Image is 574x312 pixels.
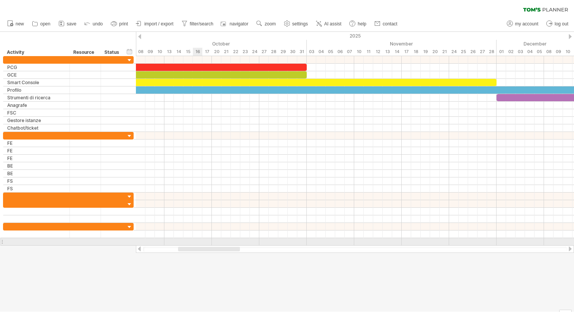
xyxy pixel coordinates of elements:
span: save [67,21,76,27]
a: zoom [254,19,278,29]
div: Activity [7,49,65,56]
a: new [5,19,26,29]
span: new [16,21,24,27]
div: Tuesday, 14 October 2025 [174,48,183,56]
a: import / export [134,19,176,29]
div: Thursday, 16 October 2025 [193,48,202,56]
a: contact [372,19,400,29]
div: Wednesday, 3 December 2025 [516,48,525,56]
div: Resource [73,49,96,56]
div: Tuesday, 4 November 2025 [316,48,326,56]
div: Tuesday, 21 October 2025 [221,48,231,56]
div: Monday, 10 November 2025 [354,48,364,56]
span: print [119,21,128,27]
div: Thursday, 23 October 2025 [240,48,250,56]
div: Show Legend [559,310,572,312]
a: open [30,19,53,29]
div: November 2025 [307,40,497,48]
div: Wednesday, 12 November 2025 [373,48,383,56]
div: Monday, 27 October 2025 [259,48,269,56]
div: Friday, 7 November 2025 [345,48,354,56]
div: Monday, 13 October 2025 [164,48,174,56]
a: filter/search [180,19,216,29]
span: zoom [265,21,276,27]
span: my account [515,21,538,27]
div: Tuesday, 9 December 2025 [553,48,563,56]
div: Thursday, 13 November 2025 [383,48,392,56]
span: contact [383,21,397,27]
div: Strumenti di ricerca [7,94,66,101]
div: Wednesday, 15 October 2025 [183,48,193,56]
span: settings [292,21,308,27]
span: import / export [144,21,173,27]
div: Status [104,49,121,56]
div: Tuesday, 28 October 2025 [269,48,278,56]
div: October 2025 [88,40,307,48]
div: Monday, 24 November 2025 [449,48,459,56]
div: FSC [7,109,66,116]
div: Tuesday, 2 December 2025 [506,48,516,56]
div: FE [7,140,66,147]
div: Friday, 24 October 2025 [250,48,259,56]
div: Tuesday, 11 November 2025 [364,48,373,56]
div: Wednesday, 5 November 2025 [326,48,335,56]
div: Wednesday, 8 October 2025 [136,48,145,56]
a: my account [505,19,541,29]
div: FS [7,177,66,185]
a: settings [282,19,310,29]
span: open [40,21,50,27]
div: Wednesday, 26 November 2025 [468,48,478,56]
div: Friday, 5 December 2025 [535,48,544,56]
div: Thursday, 6 November 2025 [335,48,345,56]
div: Monday, 20 October 2025 [212,48,221,56]
div: Tuesday, 25 November 2025 [459,48,468,56]
a: save [57,19,79,29]
a: log out [544,19,571,29]
div: Monday, 3 November 2025 [307,48,316,56]
span: navigator [230,21,248,27]
div: Profilo [7,86,66,94]
div: Thursday, 9 October 2025 [145,48,155,56]
div: Wednesday, 19 November 2025 [421,48,430,56]
div: PCG [7,64,66,71]
div: Smart Console [7,79,66,86]
div: Friday, 21 November 2025 [440,48,449,56]
div: Wednesday, 10 December 2025 [563,48,572,56]
div: Tuesday, 18 November 2025 [411,48,421,56]
a: undo [82,19,105,29]
a: help [347,19,369,29]
span: help [358,21,366,27]
span: filter/search [190,21,213,27]
div: Thursday, 27 November 2025 [478,48,487,56]
div: Wednesday, 29 October 2025 [278,48,288,56]
a: AI assist [314,19,344,29]
div: Anagrafe [7,102,66,109]
div: Thursday, 20 November 2025 [430,48,440,56]
div: Wednesday, 22 October 2025 [231,48,240,56]
div: FE [7,155,66,162]
div: BE [7,162,66,169]
div: GCE [7,71,66,78]
span: AI assist [324,21,341,27]
div: Monday, 17 November 2025 [402,48,411,56]
div: Friday, 10 October 2025 [155,48,164,56]
div: Thursday, 30 October 2025 [288,48,297,56]
a: print [109,19,130,29]
div: Chatbot/ticket [7,124,66,132]
div: Friday, 31 October 2025 [297,48,307,56]
div: Monday, 8 December 2025 [544,48,553,56]
div: Friday, 28 November 2025 [487,48,497,56]
div: Friday, 17 October 2025 [202,48,212,56]
div: BE [7,170,66,177]
div: FS [7,185,66,192]
span: undo [93,21,103,27]
div: FE [7,147,66,154]
div: Gestore istanze [7,117,66,124]
div: Monday, 1 December 2025 [497,48,506,56]
a: navigator [219,19,251,29]
div: Friday, 14 November 2025 [392,48,402,56]
span: log out [555,21,568,27]
div: Thursday, 4 December 2025 [525,48,535,56]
